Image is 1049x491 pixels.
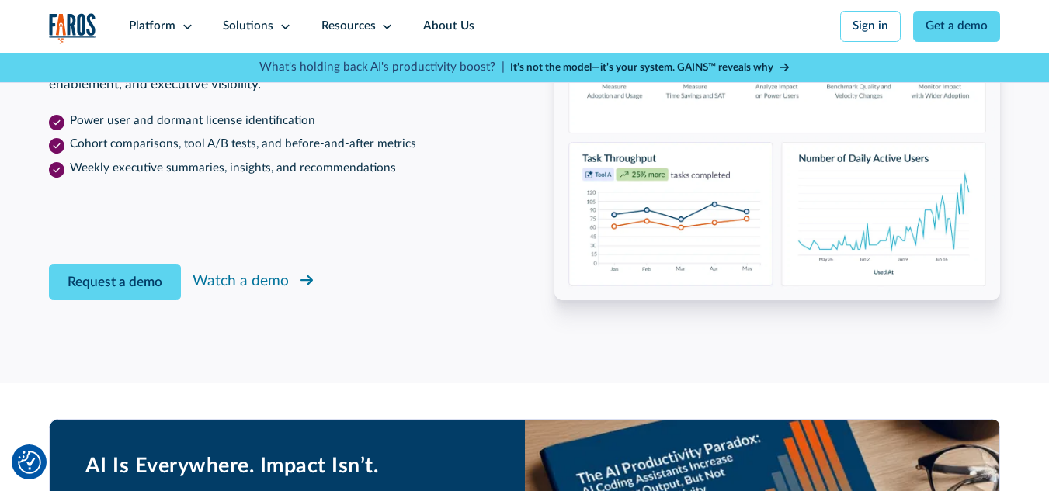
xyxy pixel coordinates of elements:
li: Power user and dormant license identification [49,112,495,130]
strong: It’s not the model—it’s your system. GAINS™ reveals why [510,62,773,73]
p: What's holding back AI's productivity boost? | [259,59,505,77]
div: Solutions [223,18,273,36]
div: Resources [321,18,376,36]
img: Logo of the analytics and reporting company Faros. [49,13,96,44]
div: Watch a demo [193,271,289,293]
a: Watch a demo [193,268,315,296]
a: It’s not the model—it’s your system. GAINS™ reveals why [510,60,790,75]
h2: AI Is Everywhere. Impact Isn’t. [85,454,489,479]
li: Weekly executive summaries, insights, and recommendations [49,160,495,178]
img: Revisit consent button [18,451,41,474]
li: Cohort comparisons, tool A/B tests, and before-and-after metrics [49,136,495,154]
a: home [49,13,96,44]
a: Sign in [840,11,901,42]
button: Cookie Settings [18,451,41,474]
a: Get a demo [913,11,1001,42]
a: Request a demo [49,264,181,300]
div: Platform [129,18,175,36]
